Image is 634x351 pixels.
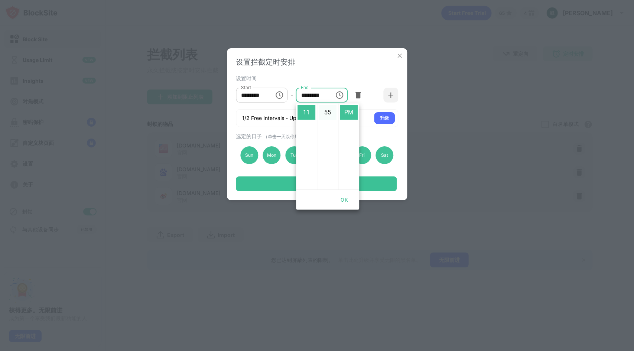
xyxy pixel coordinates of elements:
[317,104,338,190] ul: Select minutes
[242,114,345,122] div: 1/2 Free Intervals - Upgrade for 5 intervals
[319,90,336,104] li: 50 minutes
[396,52,403,59] img: x-button.svg
[263,134,303,139] span: （单击一天以停用）
[332,193,356,207] button: OK
[298,105,315,120] li: 11 hours
[240,146,258,164] div: Sun
[236,133,396,140] div: 选定的日子
[298,90,315,104] li: 10 hours
[338,104,359,190] ul: Select meridiem
[236,57,398,67] div: 设置拦截定时安排
[340,105,358,120] li: PM
[286,146,303,164] div: Tue
[241,84,251,91] label: Start
[296,104,317,190] ul: Select hours
[380,114,389,122] div: 升级
[353,146,371,164] div: Fri
[376,146,394,164] div: Sat
[263,146,281,164] div: Mon
[272,88,287,103] button: Choose time, selected time is 8:00 AM
[319,105,336,120] li: 55 minutes
[332,88,347,103] button: Choose time, selected time is 11:00 PM
[340,90,358,104] li: AM
[236,75,396,81] div: 设置时间
[291,91,293,99] div: -
[301,84,309,91] label: End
